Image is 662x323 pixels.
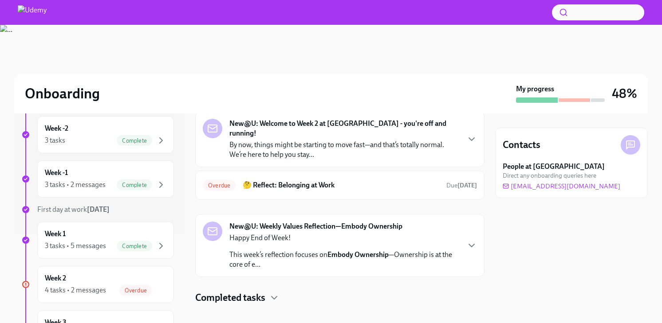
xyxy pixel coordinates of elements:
h6: Week 1 [45,229,66,239]
div: 3 tasks • 2 messages [45,180,106,190]
a: Week 24 tasks • 2 messagesOverdue [21,266,174,303]
a: Week -23 tasksComplete [21,116,174,153]
strong: New@U: Welcome to Week 2 at [GEOGRAPHIC_DATA] - you're off and running! [229,119,459,138]
img: Udemy [18,5,47,19]
h6: Week 2 [45,273,66,283]
a: Week -13 tasks • 2 messagesComplete [21,160,174,198]
h6: Week -1 [45,168,68,178]
h4: Completed tasks [195,291,265,304]
strong: My progress [516,84,554,94]
a: First day at work[DATE] [21,205,174,214]
span: Overdue [119,287,152,294]
h6: Week -2 [45,124,68,133]
span: August 23rd, 2025 17:00 [446,181,477,190]
strong: [DATE] [457,182,477,189]
span: Complete [117,137,152,144]
strong: Embody Ownership [327,250,389,259]
h4: Contacts [503,138,540,152]
p: Happy End of Week! [229,233,459,243]
a: Week 13 tasks • 5 messagesComplete [21,222,174,259]
a: Overdue🤔 Reflect: Belonging at WorkDue[DATE] [203,178,477,192]
strong: [DATE] [87,205,110,214]
span: Complete [117,182,152,188]
h6: 🤔 Reflect: Belonging at Work [243,180,439,190]
span: First day at work [37,205,110,214]
a: [EMAIL_ADDRESS][DOMAIN_NAME] [503,182,620,191]
div: 3 tasks [45,136,65,145]
p: By now, things might be starting to move fast—and that’s totally normal. We’re here to help you s... [229,140,459,160]
strong: New@U: Weekly Values Reflection—Embody Ownership [229,222,402,231]
span: Direct any onboarding queries here [503,171,596,180]
p: This week’s reflection focuses on —Ownership is at the core of e... [229,250,459,269]
div: 4 tasks • 2 messages [45,285,106,295]
strong: People at [GEOGRAPHIC_DATA] [503,162,605,171]
div: 3 tasks • 5 messages [45,241,106,251]
h3: 48% [612,86,637,101]
span: Overdue [203,182,236,189]
span: Complete [117,243,152,249]
span: Due [446,182,477,189]
h2: Onboarding [25,85,100,102]
div: Completed tasks [195,291,485,304]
